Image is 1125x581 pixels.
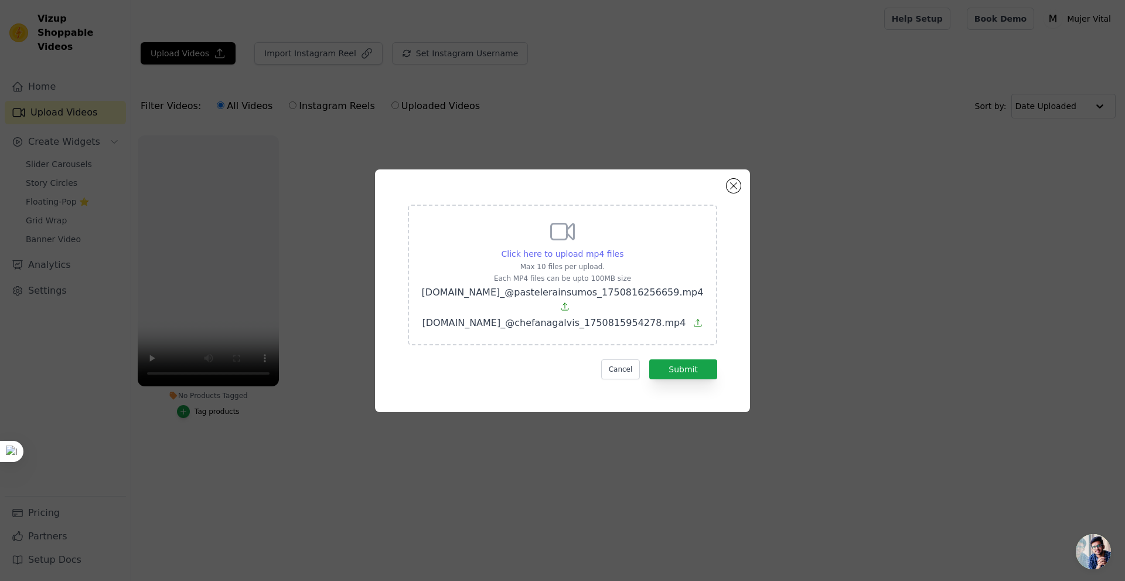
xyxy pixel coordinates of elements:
[422,287,704,298] span: [DOMAIN_NAME]_@pastelerainsumos_1750816256659.mp4
[727,179,741,193] button: Close modal
[601,359,640,379] button: Cancel
[649,359,717,379] button: Submit
[422,317,686,328] span: [DOMAIN_NAME]_@chefanagalvis_1750815954278.mp4
[422,274,704,283] p: Each MP4 files can be upto 100MB size
[502,249,624,259] span: Click here to upload mp4 files
[1076,534,1111,569] div: Chat abierto
[422,262,704,271] p: Max 10 files per upload.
